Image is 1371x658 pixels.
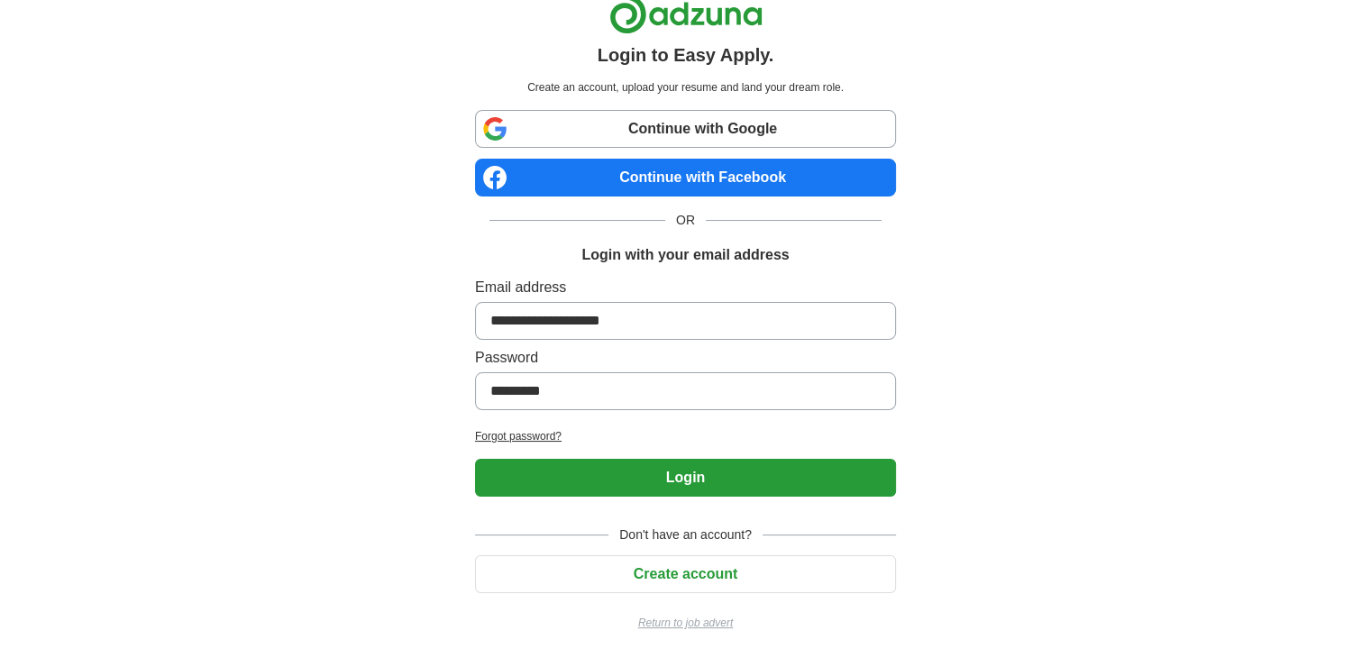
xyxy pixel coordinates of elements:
[475,615,896,631] a: Return to job advert
[581,244,789,266] h1: Login with your email address
[665,211,706,230] span: OR
[608,525,763,544] span: Don't have an account?
[479,79,892,96] p: Create an account, upload your resume and land your dream role.
[475,277,896,298] label: Email address
[475,110,896,148] a: Continue with Google
[475,347,896,369] label: Password
[475,459,896,497] button: Login
[475,159,896,196] a: Continue with Facebook
[598,41,774,69] h1: Login to Easy Apply.
[475,555,896,593] button: Create account
[475,566,896,581] a: Create account
[475,428,896,444] a: Forgot password?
